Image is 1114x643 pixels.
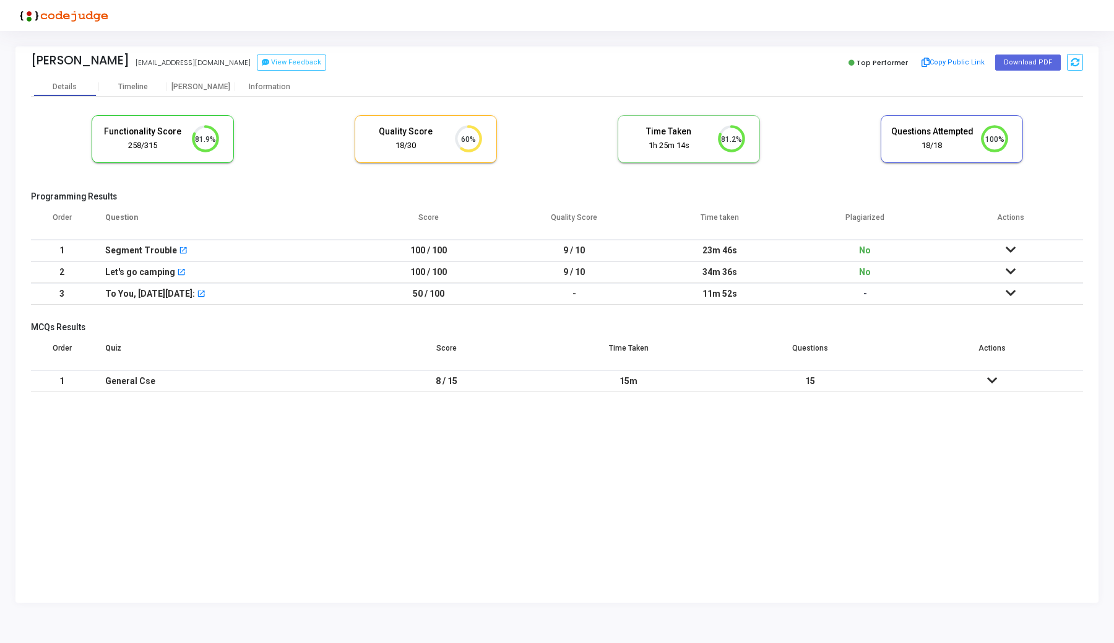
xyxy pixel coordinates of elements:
div: [PERSON_NAME] [31,53,129,68]
th: Actions [938,205,1083,240]
div: 258/315 [101,140,184,152]
th: Question [93,205,356,240]
td: 3 [31,283,93,305]
button: Download PDF [995,55,1061,71]
div: Let's go camping [105,262,175,282]
div: 18/30 [365,140,447,152]
div: 15m [550,371,707,391]
button: View Feedback [257,55,326,71]
td: - [501,283,647,305]
div: Segment Trouble [105,240,177,261]
h5: Questions Attempted [891,126,974,137]
th: Order [31,336,93,370]
span: No [859,245,871,255]
th: Plagiarized [792,205,938,240]
div: [PERSON_NAME] [167,82,235,92]
h5: Time Taken [628,126,710,137]
div: 1h 25m 14s [628,140,710,152]
div: Timeline [118,82,148,92]
td: 9 / 10 [501,261,647,283]
span: No [859,267,871,277]
div: To You, [DATE][DATE]: [105,284,195,304]
td: 50 / 100 [356,283,501,305]
td: 23m 46s [647,240,792,261]
td: 11m 52s [647,283,792,305]
div: General Cse [105,371,343,391]
th: Order [31,205,93,240]
th: Score [356,205,501,240]
td: 100 / 100 [356,240,501,261]
th: Quiz [93,336,356,370]
div: Information [235,82,303,92]
button: Copy Public Link [918,53,989,72]
td: 9 / 10 [501,240,647,261]
td: 34m 36s [647,261,792,283]
th: Time Taken [538,336,720,370]
th: Time taken [647,205,792,240]
mat-icon: open_in_new [177,269,186,278]
span: Top Performer [857,58,908,68]
th: Score [356,336,538,370]
h5: Functionality Score [101,126,184,137]
h5: Quality Score [365,126,447,137]
div: Details [53,82,77,92]
td: 100 / 100 [356,261,501,283]
td: 8 / 15 [356,370,538,392]
h5: MCQs Results [31,322,1083,333]
th: Quality Score [501,205,647,240]
h5: Programming Results [31,191,1083,202]
td: 15 [720,370,902,392]
td: 2 [31,261,93,283]
th: Questions [720,336,902,370]
mat-icon: open_in_new [179,247,188,256]
div: 18/18 [891,140,974,152]
img: logo [15,3,108,28]
div: [EMAIL_ADDRESS][DOMAIN_NAME] [136,58,251,68]
th: Actions [901,336,1083,370]
mat-icon: open_in_new [197,291,205,299]
td: 1 [31,240,93,261]
span: - [863,289,867,299]
td: 1 [31,370,93,392]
